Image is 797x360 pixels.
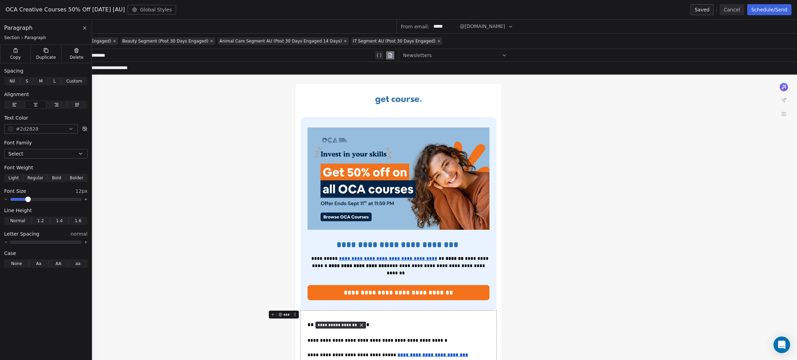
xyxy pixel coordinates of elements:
span: OCA Creative Courses 50% Off [DATE] [AU] [6,6,125,14]
span: Duplicate [36,55,56,60]
span: Line Height [4,207,32,214]
span: Regular [27,175,43,181]
span: Bolder [70,175,83,181]
span: Copy [10,55,21,60]
span: L [53,78,56,84]
span: Nil [9,78,15,84]
span: Spacing [4,67,24,74]
span: Font Family [4,139,32,146]
span: normal [71,230,88,237]
span: 12px [75,188,88,195]
span: 1.2 [37,218,44,224]
span: From email: [401,23,429,30]
span: 1.6 [75,218,81,224]
span: Bold [52,175,61,181]
button: #2d2828 [4,124,78,134]
span: Delete [70,55,84,60]
span: Beauty Segment (Post 30 Days Engaged) [122,38,208,44]
span: 1.4 [56,218,63,224]
span: Font Size [4,188,26,195]
button: Global Styles [128,5,176,15]
span: Newsletters [403,52,432,59]
span: Letter Spacing [4,230,39,237]
span: M [39,78,43,84]
span: Paragraph [25,35,46,40]
span: Section [4,35,20,40]
span: Aa [36,260,42,267]
span: Select [8,150,23,157]
span: Light [8,175,19,181]
span: S [26,78,28,84]
span: Alignment [4,91,29,98]
span: Case [4,250,16,257]
span: @[DOMAIN_NAME] [460,23,505,30]
span: Font Weight [4,164,33,171]
span: Normal [10,218,25,224]
span: AA [55,260,61,267]
button: Cancel [720,4,744,15]
span: Text Color [4,114,28,121]
div: Open Intercom Messenger [773,337,790,353]
span: aa [75,260,81,267]
span: #2d2828 [16,125,38,133]
button: Saved [690,4,714,15]
span: Custom [66,78,82,84]
button: Schedule/Send [747,4,791,15]
span: IT Segment AU (Post 30 Days Engaged) [353,38,435,44]
span: Animal Care Segment AU (Post 30 Days Engaged 14 Days) [219,38,342,44]
span: Paragraph [4,24,33,32]
span: None [11,260,22,267]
